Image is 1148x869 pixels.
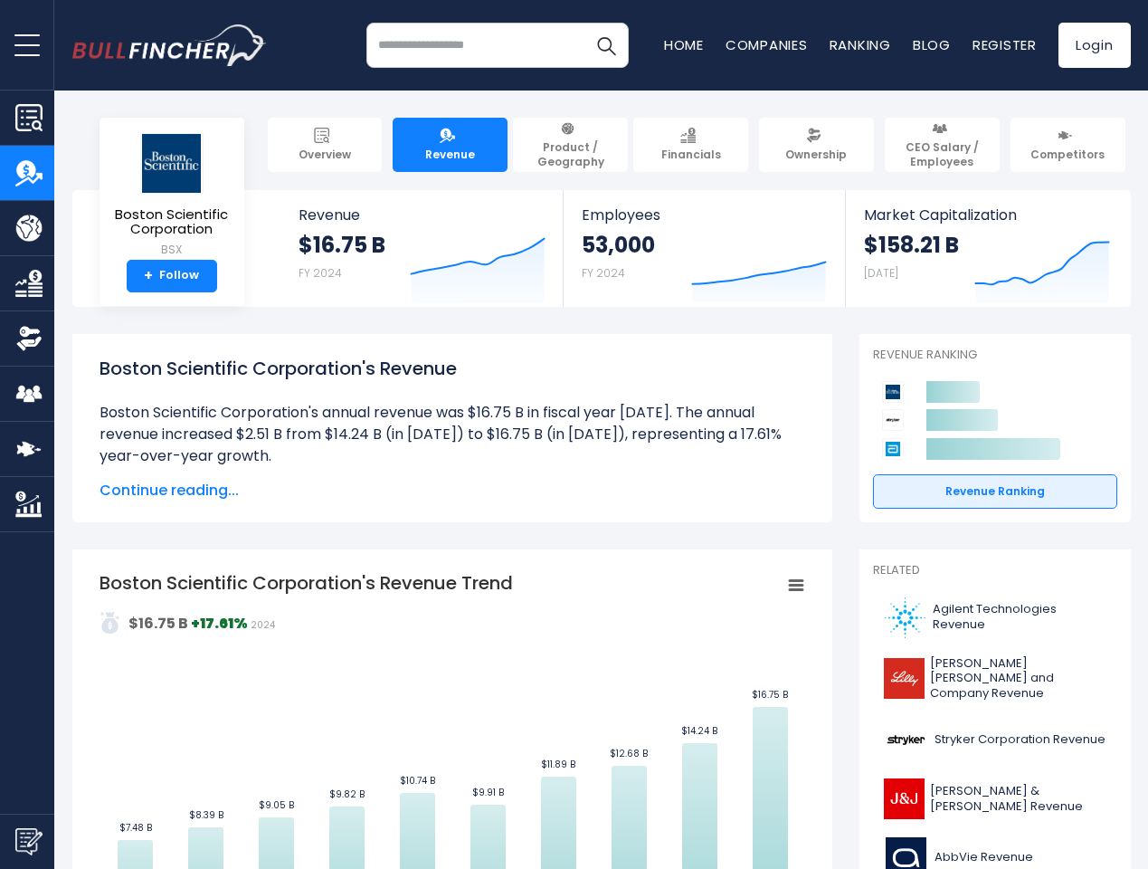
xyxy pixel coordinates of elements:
[472,786,504,799] text: $9.91 B
[864,265,898,281] small: [DATE]
[299,148,351,162] span: Overview
[191,613,248,634] strong: +17.61%
[513,118,628,172] a: Product / Geography
[188,808,223,822] text: $8.39 B
[251,618,275,632] span: 2024
[100,612,121,634] img: addasd
[399,774,434,788] text: $10.74 B
[633,118,748,172] a: Financials
[864,231,959,259] strong: $158.21 B
[144,268,153,284] strong: +
[873,474,1117,509] a: Revenue Ranking
[114,207,230,237] span: Boston Scientific Corporation
[582,265,625,281] small: FY 2024
[864,206,1110,224] span: Market Capitalization
[884,658,925,699] img: LLY logo
[873,652,1117,707] a: [PERSON_NAME] [PERSON_NAME] and Company Revenue
[664,35,704,54] a: Home
[1058,23,1131,68] a: Login
[1030,148,1105,162] span: Competitors
[128,613,188,634] strong: $16.75 B
[72,24,267,66] a: Go to homepage
[610,747,648,760] text: $12.68 B
[521,140,620,168] span: Product / Geography
[752,688,788,702] text: $16.75 B
[882,438,904,460] img: Abbott Laboratories competitors logo
[972,35,1037,54] a: Register
[299,231,385,259] strong: $16.75 B
[393,118,508,172] a: Revenue
[329,788,365,801] text: $9.82 B
[1010,118,1125,172] a: Competitors
[582,231,655,259] strong: 53,000
[100,402,805,467] li: Boston Scientific Corporation's annual revenue was $16.75 B in fiscal year [DATE]. The annual rev...
[582,206,827,224] span: Employees
[72,24,267,66] img: bullfincher logo
[913,35,951,54] a: Blog
[280,190,564,307] a: Revenue $16.75 B FY 2024
[299,206,546,224] span: Revenue
[885,118,1000,172] a: CEO Salary / Employees
[884,778,925,819] img: JNJ logo
[785,148,847,162] span: Ownership
[873,715,1117,765] a: Stryker Corporation Revenue
[100,480,805,501] span: Continue reading...
[882,381,904,403] img: Boston Scientific Corporation competitors logo
[564,190,845,307] a: Employees 53,000 FY 2024
[661,148,721,162] span: Financials
[846,190,1128,307] a: Market Capitalization $158.21 B [DATE]
[882,409,904,431] img: Stryker Corporation competitors logo
[114,242,230,258] small: BSX
[15,325,43,352] img: Ownership
[583,23,629,68] button: Search
[893,140,991,168] span: CEO Salary / Employees
[268,118,383,172] a: Overview
[873,563,1117,578] p: Related
[119,821,151,835] text: $7.48 B
[113,132,231,260] a: Boston Scientific Corporation BSX
[100,570,513,596] tspan: Boston Scientific Corporation's Revenue Trend
[681,724,717,738] text: $14.24 B
[873,593,1117,643] a: Agilent Technologies Revenue
[425,148,475,162] span: Revenue
[726,35,808,54] a: Companies
[873,348,1117,363] p: Revenue Ranking
[830,35,891,54] a: Ranking
[127,260,217,292] a: +Follow
[873,774,1117,824] a: [PERSON_NAME] & [PERSON_NAME] Revenue
[541,758,575,771] text: $11.89 B
[884,597,927,638] img: A logo
[884,720,929,760] img: SYK logo
[259,798,294,812] text: $9.05 B
[299,265,342,281] small: FY 2024
[759,118,874,172] a: Ownership
[100,355,805,382] h1: Boston Scientific Corporation's Revenue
